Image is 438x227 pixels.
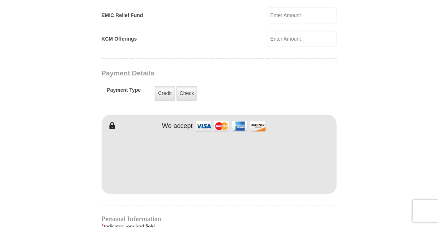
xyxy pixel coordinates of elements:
[268,7,337,23] input: Enter Amount
[162,122,193,130] h4: We accept
[268,31,337,47] input: Enter Amount
[102,12,143,19] label: EMIC Relief Fund
[155,86,175,101] label: Credit
[102,35,137,43] label: KCM Offerings
[102,69,286,78] h3: Payment Details
[102,216,337,222] h4: Personal Information
[177,86,197,101] label: Check
[195,118,267,134] img: credit cards accepted
[107,87,141,97] h5: Payment Type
